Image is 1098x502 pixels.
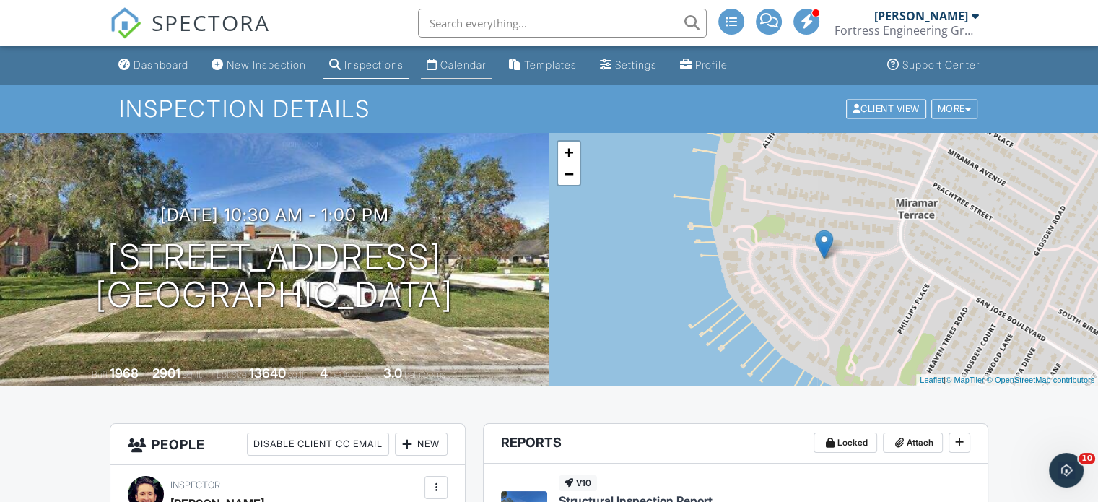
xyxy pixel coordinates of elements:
span: 10 [1079,453,1095,464]
div: Inspections [344,59,404,71]
a: © OpenStreetMap contributors [987,376,1094,384]
a: New Inspection [206,52,312,79]
h3: [DATE] 10:30 am - 1:00 pm [160,205,389,225]
a: Company Profile [674,52,733,79]
span: Inspector [170,480,220,490]
div: 1968 [110,365,139,381]
div: Fortress Engineering Group LLC [835,23,979,38]
span: bedrooms [330,369,370,380]
a: SPECTORA [110,20,270,50]
div: Calendar [440,59,486,71]
a: Support Center [881,52,985,79]
div: 3.0 [383,365,402,381]
span: sq. ft. [183,369,203,380]
div: 4 [320,365,328,381]
a: Dashboard [113,52,194,79]
h3: People [110,424,465,465]
div: Settings [615,59,657,71]
a: Client View [845,103,930,113]
div: 13640 [249,365,286,381]
h1: Inspection Details [119,96,979,121]
span: Lot Size [217,369,247,380]
input: Search everything... [418,9,707,38]
div: Templates [524,59,577,71]
div: New Inspection [227,59,306,71]
span: sq.ft. [288,369,306,380]
a: © MapTiler [946,376,985,384]
div: Dashboard [134,59,188,71]
span: SPECTORA [152,7,270,38]
div: New [395,433,448,456]
a: Calendar [421,52,492,79]
span: bathrooms [404,369,445,380]
div: More [931,99,978,118]
a: Templates [503,52,583,79]
iframe: Intercom live chat [1049,453,1084,488]
div: | [916,374,1098,386]
a: Settings [594,52,663,79]
div: Disable Client CC Email [247,433,389,456]
a: Leaflet [920,376,944,384]
span: Built [92,369,108,380]
div: [PERSON_NAME] [874,9,968,23]
a: Zoom in [558,142,580,163]
div: Profile [695,59,728,71]
div: Support Center [902,59,980,71]
div: 2901 [152,365,180,381]
div: Client View [846,99,926,118]
a: Inspections [323,52,409,79]
img: The Best Home Inspection Software - Spectora [110,7,141,39]
a: Zoom out [558,163,580,185]
h1: [STREET_ADDRESS] [GEOGRAPHIC_DATA] [95,238,453,315]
